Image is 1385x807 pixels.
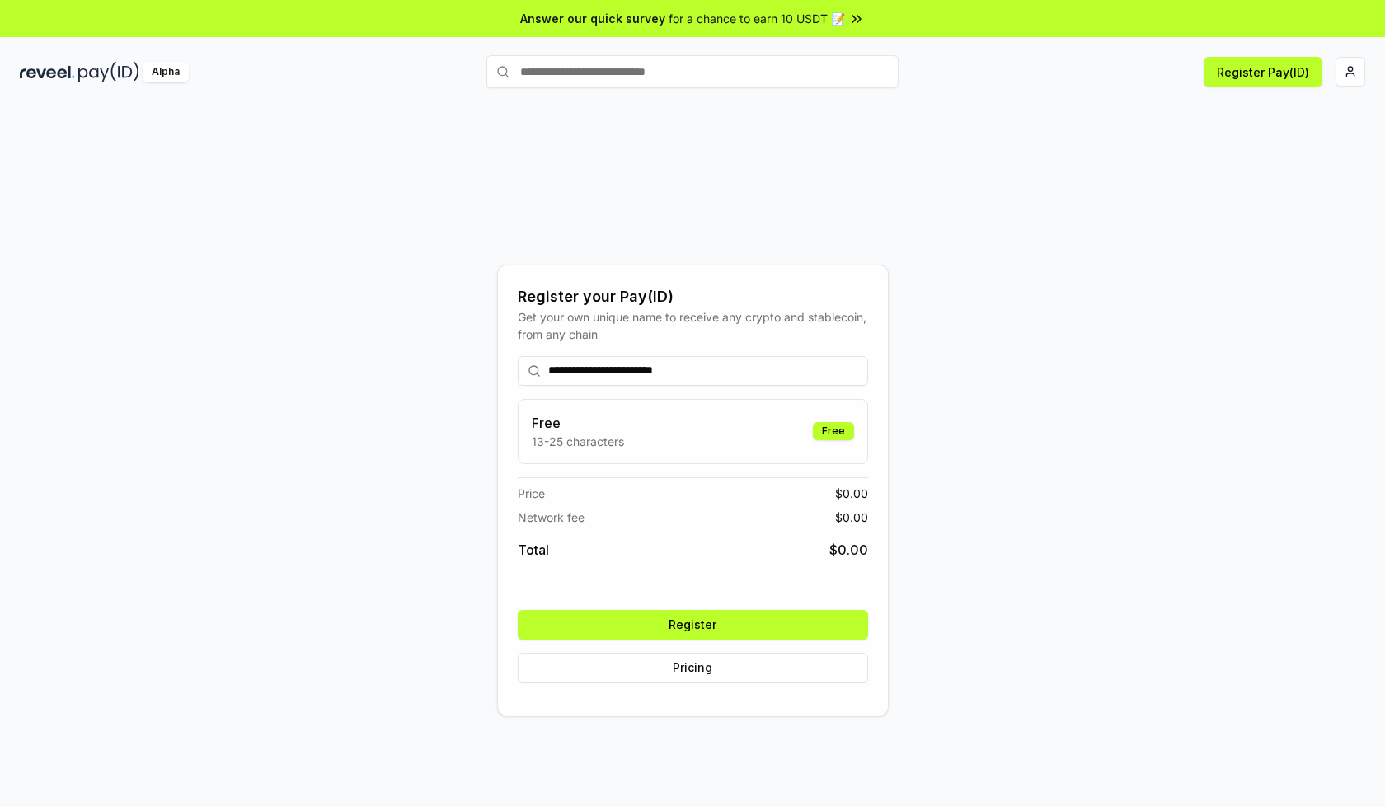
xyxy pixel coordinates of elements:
span: $ 0.00 [835,509,868,526]
span: for a chance to earn 10 USDT 📝 [669,10,845,27]
span: Total [518,540,549,560]
p: 13-25 characters [532,433,624,450]
span: $ 0.00 [829,540,868,560]
button: Register Pay(ID) [1204,57,1322,87]
div: Alpha [143,62,189,82]
div: Get your own unique name to receive any crypto and stablecoin, from any chain [518,308,868,343]
div: Register your Pay(ID) [518,285,868,308]
img: pay_id [78,62,139,82]
h3: Free [532,413,624,433]
button: Register [518,610,868,640]
div: Free [813,422,854,440]
span: Price [518,485,545,502]
img: reveel_dark [20,62,75,82]
span: $ 0.00 [835,485,868,502]
button: Pricing [518,653,868,683]
span: Answer our quick survey [520,10,665,27]
span: Network fee [518,509,585,526]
